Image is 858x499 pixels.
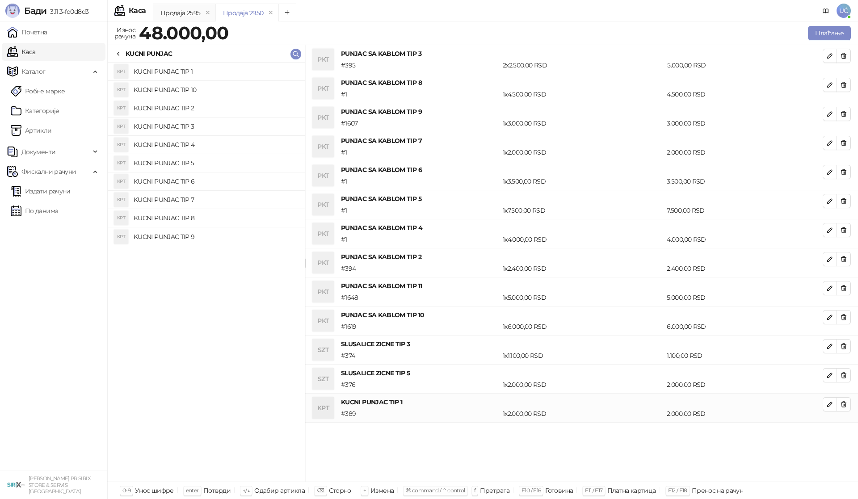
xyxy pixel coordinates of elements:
[113,24,137,42] div: Износ рачуна
[692,485,743,496] div: Пренос на рачун
[312,49,334,70] div: PKT
[370,485,394,496] div: Измена
[135,485,174,496] div: Унос шифре
[114,119,128,134] div: KPT
[665,60,824,70] div: 5.000,00 RSD
[329,485,351,496] div: Сторно
[522,487,541,494] span: F10 / F16
[501,176,665,186] div: 1 x 3.500,00 RSD
[665,176,824,186] div: 3.500,00 RSD
[108,63,305,482] div: grid
[5,4,20,18] img: Logo
[11,102,59,120] a: Категорије
[341,281,823,291] h4: PUNJAC SA KABLOM TIP 11
[339,351,501,361] div: # 374
[339,60,501,70] div: # 395
[808,26,851,40] button: Плаћање
[665,118,824,128] div: 3.000,00 RSD
[585,487,602,494] span: F11 / F17
[134,193,298,207] h4: KUCNI PUNJAC TIP 7
[243,487,250,494] span: ↑/↓
[312,368,334,390] div: SZT
[134,119,298,134] h4: KUCNI PUNJAC TIP 3
[312,310,334,331] div: PKT
[21,143,55,161] span: Документи
[665,205,824,215] div: 7.500,00 RSD
[7,43,35,61] a: Каса
[339,118,501,128] div: # 1607
[341,252,823,262] h4: PUNJAC SA KABLOM TIP 2
[363,487,366,494] span: +
[607,485,656,496] div: Платна картица
[126,49,172,59] div: KUCNI PUNJAC
[339,235,501,244] div: # 1
[339,264,501,273] div: # 394
[21,63,46,80] span: Каталог
[312,136,334,157] div: PKT
[501,380,665,390] div: 1 x 2.000,00 RSD
[134,83,298,97] h4: KUCNI PUNJAC TIP 10
[665,264,824,273] div: 2.400,00 RSD
[668,487,687,494] span: F12 / F18
[501,60,665,70] div: 2 x 2.500,00 RSD
[312,339,334,361] div: SZT
[114,230,128,244] div: KPT
[312,78,334,99] div: PKT
[341,78,823,88] h4: PUNJAC SA KABLOM TIP 8
[341,310,823,320] h4: PUNJAC SA KABLOM TIP 10
[312,223,334,244] div: PKT
[223,8,263,18] div: Продаја 2950
[134,64,298,79] h4: KUCNI PUNJAC TIP 1
[312,194,334,215] div: PKT
[29,475,91,495] small: [PERSON_NAME] PR SIRIX STORE & SERVIS [GEOGRAPHIC_DATA]
[114,101,128,115] div: KPT
[501,264,665,273] div: 1 x 2.400,00 RSD
[202,9,214,17] button: remove
[134,156,298,170] h4: KUCNI PUNJAC TIP 5
[341,339,823,349] h4: SLUSALICE ZICNE TIP 3
[480,485,509,496] div: Претрага
[139,22,228,44] strong: 48.000,00
[46,8,88,16] span: 3.11.3-fd0d8d3
[114,211,128,225] div: KPT
[265,9,277,17] button: remove
[134,230,298,244] h4: KUCNI PUNJAC TIP 9
[665,147,824,157] div: 2.000,00 RSD
[341,165,823,175] h4: PUNJAC SA KABLOM TIP 6
[501,322,665,331] div: 1 x 6.000,00 RSD
[7,476,25,494] img: 64x64-companyLogo-cb9a1907-c9b0-4601-bb5e-5084e694c383.png
[186,487,199,494] span: enter
[406,487,465,494] span: ⌘ command / ⌃ control
[501,351,665,361] div: 1 x 1.100,00 RSD
[501,89,665,99] div: 1 x 4.500,00 RSD
[341,107,823,117] h4: PUNJAC SA KABLOM TIP 9
[312,165,334,186] div: PKT
[21,163,76,180] span: Фискални рачуни
[339,322,501,331] div: # 1619
[160,8,200,18] div: Продаја 2595
[339,176,501,186] div: # 1
[665,235,824,244] div: 4.000,00 RSD
[474,487,475,494] span: f
[837,4,851,18] span: UĆ
[341,368,823,378] h4: SLUSALICE ZICNE TIP 5
[203,485,231,496] div: Потврди
[278,4,296,21] button: Add tab
[114,193,128,207] div: KPT
[11,182,71,200] a: Издати рачуни
[11,82,65,100] a: Робне марке
[341,49,823,59] h4: PUNJAC SA KABLOM TIP 3
[665,293,824,302] div: 5.000,00 RSD
[341,223,823,233] h4: PUNJAC SA KABLOM TIP 4
[312,107,334,128] div: PKT
[501,409,665,419] div: 1 x 2.000,00 RSD
[665,351,824,361] div: 1.100,00 RSD
[317,487,324,494] span: ⌫
[114,64,128,79] div: KPT
[339,147,501,157] div: # 1
[312,397,334,419] div: KPT
[545,485,573,496] div: Готовина
[134,101,298,115] h4: KUCNI PUNJAC TIP 2
[114,156,128,170] div: KPT
[339,293,501,302] div: # 1648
